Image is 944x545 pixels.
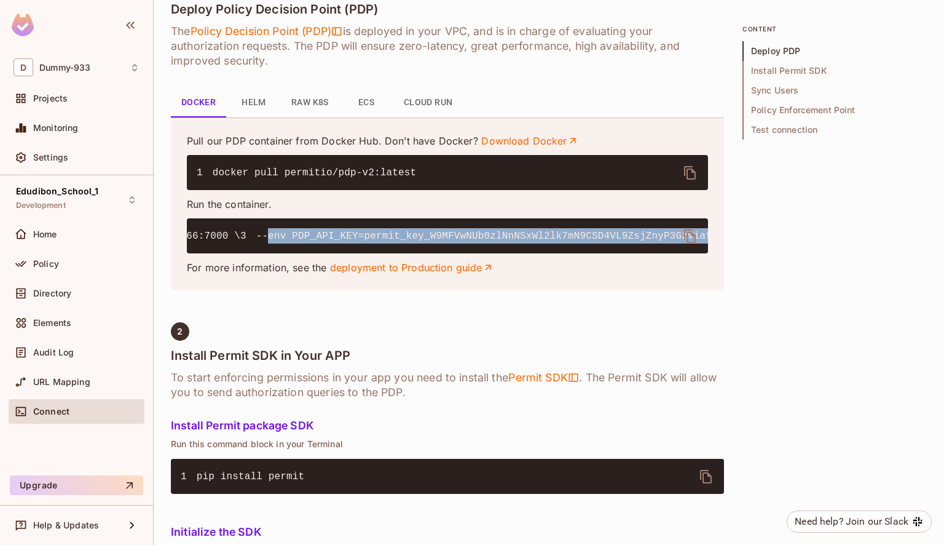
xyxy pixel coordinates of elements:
[33,288,71,298] span: Directory
[187,197,708,211] p: Run the container.
[675,158,705,188] button: delete
[171,348,724,363] h4: Install Permit SDK in Your APP
[33,259,59,269] span: Policy
[330,261,494,274] a: deployment to Production guide
[171,2,724,17] h4: Deploy Policy Decision Point (PDP)
[171,439,724,449] p: Run this command block in your Terminal
[394,88,463,117] button: Cloud Run
[481,134,578,148] a: Download Docker
[197,471,305,482] span: pip install permit
[12,14,34,36] img: SReyMgAAAABJRU5ErkJggg==
[187,261,708,274] p: For more information, see the
[339,88,394,117] button: ECS
[171,24,724,68] h6: The is deployed in your VPC, and is in charge of evaluating your authorization requests. The PDP ...
[171,420,724,432] h5: Install Permit package SDK
[14,58,33,76] span: D
[691,462,721,491] button: delete
[675,221,705,251] button: delete
[33,93,68,103] span: Projects
[181,469,197,484] span: 1
[33,407,69,416] span: Connect
[240,229,256,244] span: 3
[177,327,183,336] span: 2
[795,514,908,529] div: Need help? Join our Slack
[171,526,724,538] h5: Initialize the SDK
[197,165,213,180] span: 1
[33,377,90,387] span: URL Mapping
[171,370,724,400] h6: To start enforcing permissions in your app you need to install the . The Permit SDK will allow yo...
[281,88,339,117] button: Raw K8s
[39,63,90,73] span: Workspace: Dummy-933
[33,229,57,239] span: Home
[171,88,226,117] button: Docker
[226,88,281,117] button: Helm
[742,61,927,81] span: Install Permit SDK
[742,100,927,120] span: Policy Enforcement Point
[742,120,927,140] span: Test connection
[190,24,342,39] span: Policy Decision Point (PDP)
[33,348,74,357] span: Audit Log
[742,24,927,34] p: content
[33,123,79,133] span: Monitoring
[16,186,99,196] span: Edudibon_School_1
[742,81,927,100] span: Sync Users
[33,318,71,328] span: Elements
[16,201,66,210] span: Development
[213,167,417,178] span: docker pull permitio/pdp-v2:latest
[508,370,580,385] span: Permit SDK
[33,153,68,162] span: Settings
[742,41,927,61] span: Deploy PDP
[33,520,99,530] span: Help & Updates
[187,134,708,148] p: Pull our PDP container from Docker Hub. Don’t have Docker?
[10,475,143,495] button: Upgrade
